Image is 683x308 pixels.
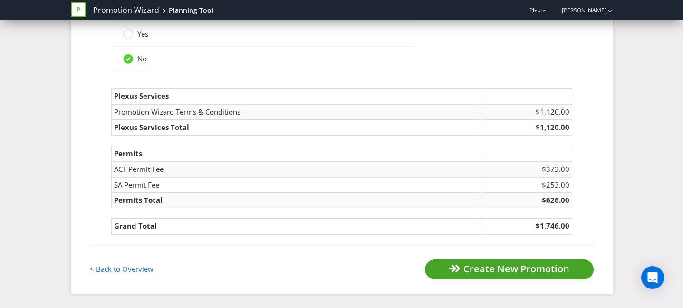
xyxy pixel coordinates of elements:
td: $626.00 [480,192,572,208]
span: No [137,54,147,63]
td: SA Permit Fee [111,177,480,192]
td: Promotion Wizard Terms & Conditions [111,104,480,120]
td: $1,746.00 [480,219,572,234]
td: Plexus Services Total [111,120,480,135]
a: [PERSON_NAME] [552,6,606,14]
a: < Back to Overview [90,264,154,274]
td: Grand Total [111,219,480,234]
td: $1,120.00 [480,120,572,135]
span: Yes [137,29,148,39]
td: Permits Total [111,192,480,208]
td: ACT Permit Fee [111,161,480,177]
td: Plexus Services [111,89,480,104]
td: $1,120.00 [480,104,572,120]
td: $373.00 [480,161,572,177]
a: Promotion Wizard [93,5,159,16]
span: Create New Promotion [463,262,569,275]
td: Permits [111,146,480,161]
div: Open Intercom Messenger [641,266,664,289]
td: $253.00 [480,177,572,192]
span: Plexus [529,6,547,14]
div: Planning Tool [169,6,213,15]
button: Create New Promotion [425,259,594,280]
